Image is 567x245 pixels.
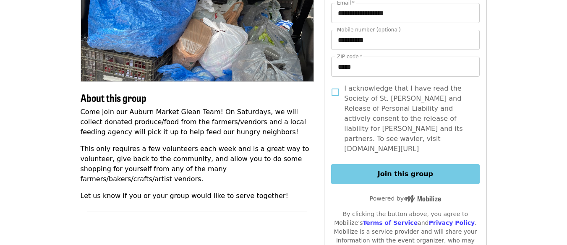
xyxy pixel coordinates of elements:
input: Email [331,3,479,23]
input: Mobile number (optional) [331,30,479,50]
img: Powered by Mobilize [404,195,441,203]
label: ZIP code [337,54,362,59]
label: Mobile number (optional) [337,27,401,32]
a: Privacy Policy [429,219,475,226]
span: Powered by [370,195,441,202]
span: I acknowledge that I have read the Society of St. [PERSON_NAME] and Release of Personal Liability... [344,83,473,154]
p: Let us know if you or your group would like to serve together! [81,191,314,201]
span: About this group [81,90,146,105]
label: Email [337,0,355,5]
button: Join this group [331,164,479,184]
p: Come join our Auburn Market Glean Team! On Saturdays, we will collect donated produce/food from t... [81,107,314,137]
a: Terms of Service [363,219,418,226]
input: ZIP code [331,57,479,77]
p: This only requires a few volunteers each week and is a great way to volunteer, give back to the c... [81,144,314,184]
